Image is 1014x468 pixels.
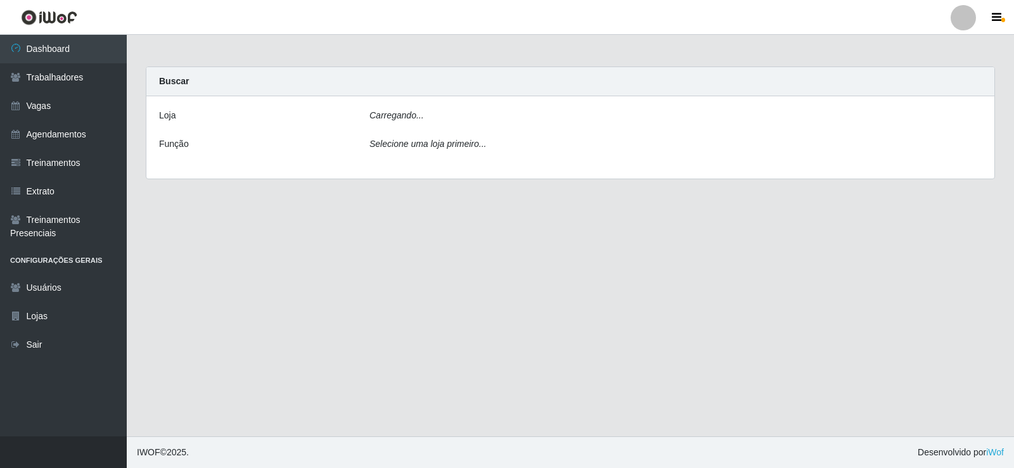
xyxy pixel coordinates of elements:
label: Loja [159,109,176,122]
i: Selecione uma loja primeiro... [369,139,486,149]
span: IWOF [137,447,160,457]
label: Função [159,137,189,151]
img: CoreUI Logo [21,9,77,25]
i: Carregando... [369,110,424,120]
span: Desenvolvido por [918,446,1004,459]
span: © 2025 . [137,446,189,459]
a: iWof [986,447,1004,457]
strong: Buscar [159,76,189,86]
